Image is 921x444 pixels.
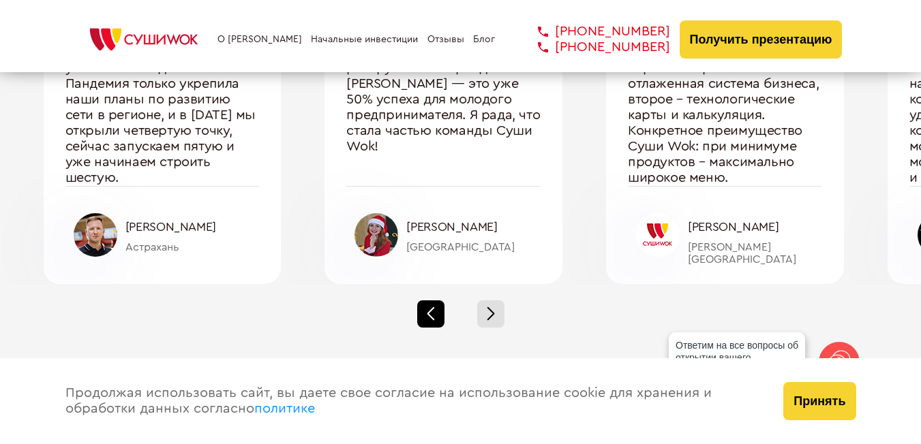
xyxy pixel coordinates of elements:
[473,34,495,45] a: Блог
[406,220,541,234] div: [PERSON_NAME]
[254,402,315,415] a: политике
[406,241,541,253] div: [GEOGRAPHIC_DATA]
[125,241,260,253] div: Астрахань
[217,34,302,45] a: О [PERSON_NAME]
[125,220,260,234] div: [PERSON_NAME]
[346,45,541,186] div: Приобретение готового раскрученного бренда [PERSON_NAME] — это уже 50% успеха для молодого предпр...
[79,25,209,54] img: СУШИWOK
[427,34,464,45] a: Отзывы
[311,34,418,45] a: Начальные инвестиции
[680,20,843,59] button: Получить презентацию
[688,241,822,266] div: [PERSON_NAME][GEOGRAPHIC_DATA]
[783,382,856,420] button: Принять
[669,332,805,383] div: Ответим на все вопросы об открытии вашего [PERSON_NAME]!
[688,220,822,234] div: [PERSON_NAME]
[65,45,260,186] div: В Суши Wok все было упаковано «под ключ». Пандемия только укрепила наши планы по развитию сети в ...
[52,358,770,444] div: Продолжая использовать сайт, вы даете свое согласие на использование cookie для хранения и обрабо...
[517,24,670,39] a: [PHONE_NUMBER]
[628,45,822,186] div: Преимущества франшизы: первое – отработанная и отлаженная система бизнеса, второе – технологическ...
[517,39,670,55] a: [PHONE_NUMBER]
